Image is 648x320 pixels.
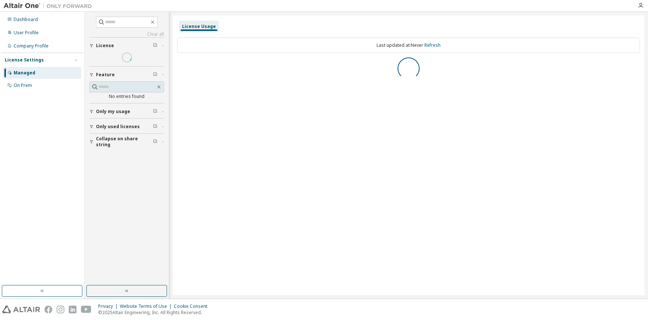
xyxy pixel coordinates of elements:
button: Only my usage [89,103,164,120]
div: License Settings [5,57,44,63]
span: Clear filter [153,72,157,78]
p: © 2025 Altair Engineering, Inc. All Rights Reserved. [98,309,212,316]
button: Feature [89,67,164,83]
span: Only used licenses [96,124,140,130]
img: instagram.svg [57,306,64,313]
div: License Usage [182,24,216,29]
span: Collapse on share string [96,136,153,148]
div: No entries found [89,94,164,99]
div: Managed [14,70,35,76]
div: Privacy [98,303,120,309]
div: Company Profile [14,43,49,49]
span: Only my usage [96,109,130,115]
div: On Prem [14,82,32,88]
img: Altair One [4,2,96,10]
a: Refresh [424,42,441,48]
span: Clear filter [153,139,157,145]
span: Clear filter [153,109,157,115]
div: Dashboard [14,17,38,22]
span: Clear filter [153,124,157,130]
button: Only used licenses [89,119,164,135]
div: Cookie Consent [174,303,212,309]
button: Collapse on share string [89,134,164,150]
img: youtube.svg [81,306,92,313]
div: Last updated at: Never [177,38,640,53]
img: altair_logo.svg [2,306,40,313]
div: User Profile [14,30,39,36]
span: Feature [96,72,115,78]
button: License [89,38,164,54]
a: Clear all [89,31,164,37]
img: facebook.svg [44,306,52,313]
div: Website Terms of Use [120,303,174,309]
span: Clear filter [153,43,157,49]
span: License [96,43,114,49]
img: linkedin.svg [69,306,76,313]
